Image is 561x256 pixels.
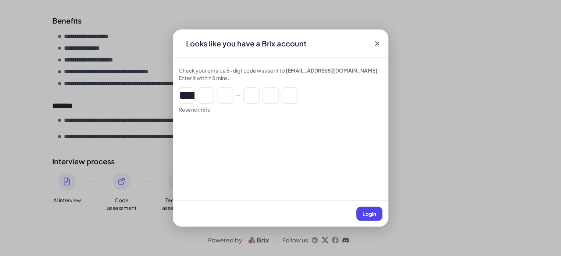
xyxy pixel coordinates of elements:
div: Looks like you have a Brix account [180,38,312,49]
div: Check your email, a 6-digt code was sent to Enter it within 5 mins. [179,67,382,81]
div: Resend in 51 s [179,106,382,113]
span: Login [362,210,376,217]
span: [EMAIL_ADDRESS][DOMAIN_NAME] [286,67,378,74]
button: Login [356,207,382,221]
